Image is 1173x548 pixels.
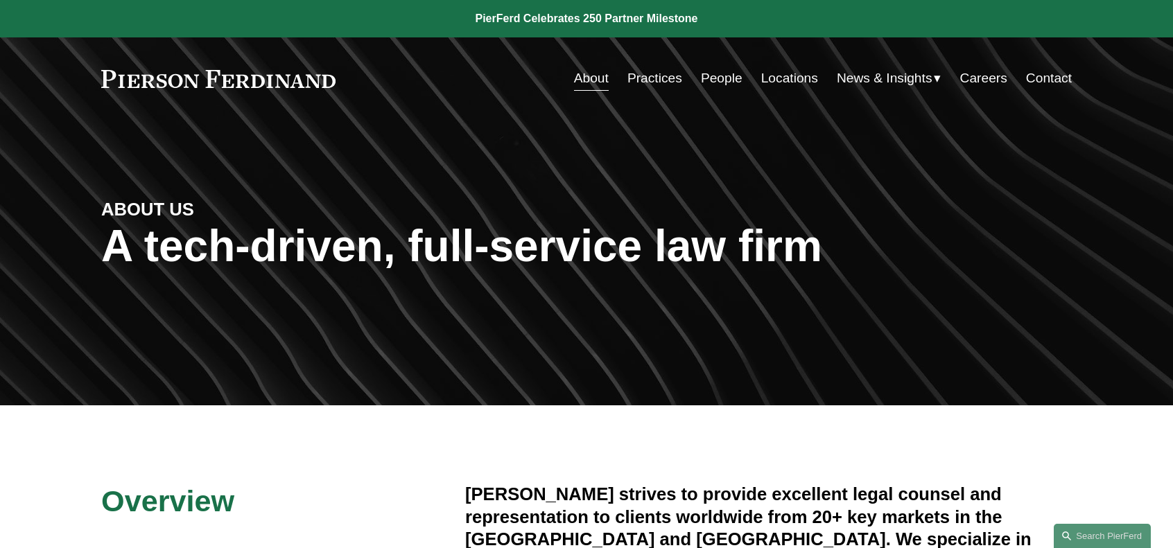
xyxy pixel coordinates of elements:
a: Practices [627,65,682,91]
a: Contact [1026,65,1072,91]
a: People [701,65,742,91]
span: Overview [101,484,234,518]
a: folder dropdown [837,65,941,91]
strong: ABOUT US [101,200,194,219]
a: Search this site [1054,524,1151,548]
span: News & Insights [837,67,932,91]
h1: A tech-driven, full-service law firm [101,221,1072,272]
a: Careers [960,65,1007,91]
a: About [574,65,609,91]
a: Locations [761,65,818,91]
